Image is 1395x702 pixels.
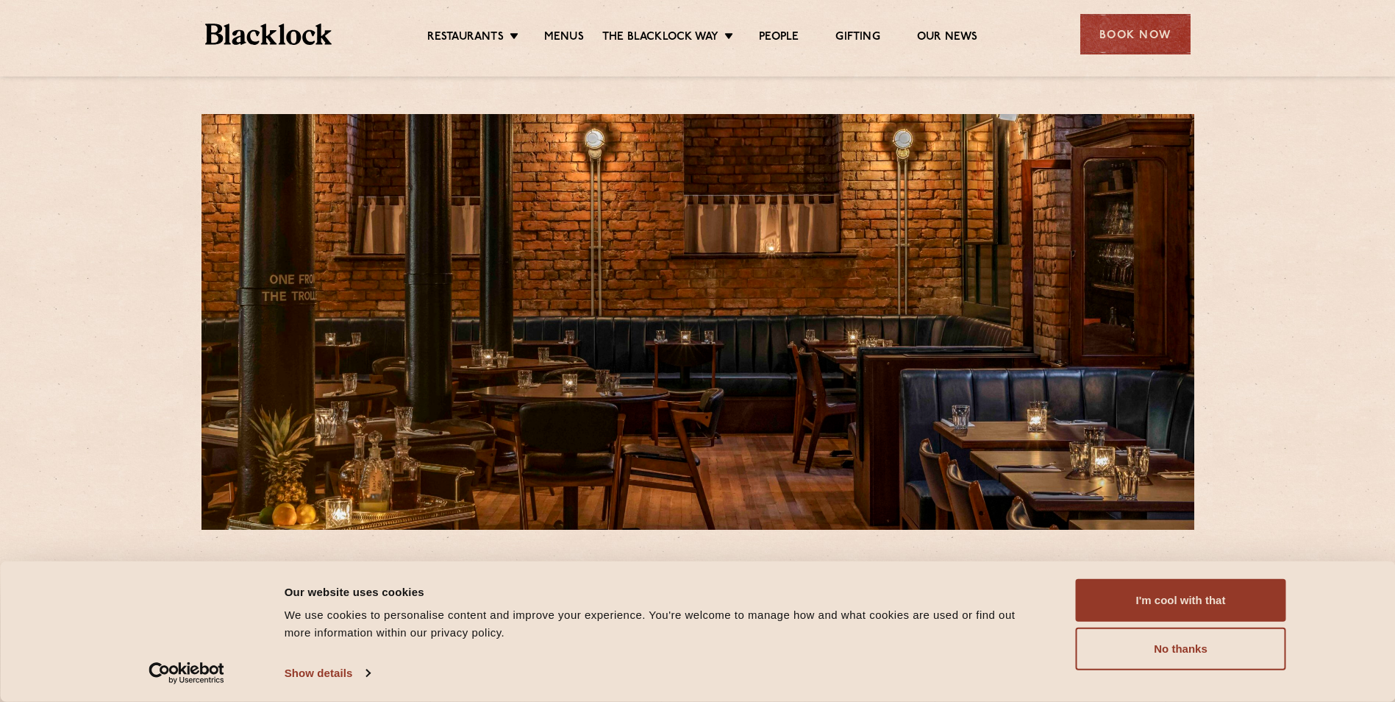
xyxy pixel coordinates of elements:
div: Book Now [1080,14,1191,54]
a: Restaurants [427,30,504,46]
a: Gifting [835,30,880,46]
button: No thanks [1076,628,1286,670]
img: BL_Textured_Logo-footer-cropped.svg [205,24,332,45]
a: People [759,30,799,46]
a: The Blacklock Way [602,30,718,46]
a: Show details [285,662,370,684]
a: Menus [544,30,584,46]
a: Usercentrics Cookiebot - opens in a new window [122,662,251,684]
button: I'm cool with that [1076,579,1286,622]
a: Our News [917,30,978,46]
div: Our website uses cookies [285,583,1043,600]
div: We use cookies to personalise content and improve your experience. You're welcome to manage how a... [285,606,1043,642]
